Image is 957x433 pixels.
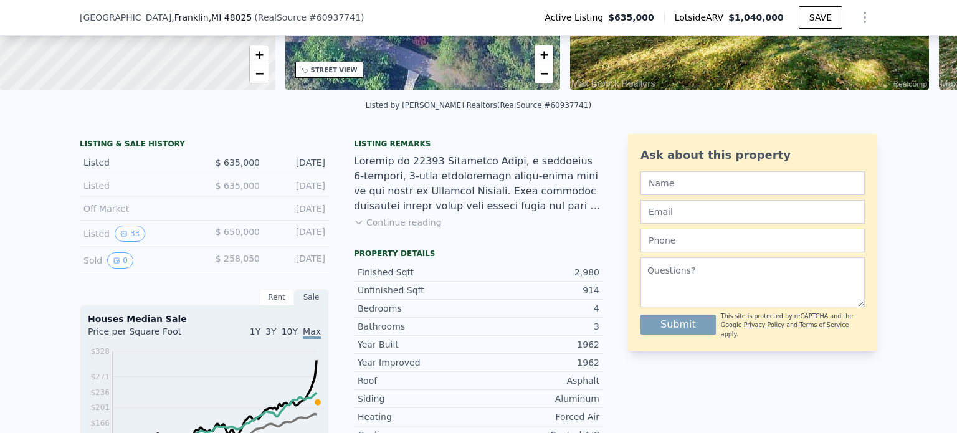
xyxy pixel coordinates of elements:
div: Listed [83,179,194,192]
a: Zoom out [535,64,553,83]
span: 3Y [265,326,276,336]
div: This site is protected by reCAPTCHA and the Google and apply. [721,312,865,339]
div: Bathrooms [358,320,478,333]
div: Aluminum [478,393,599,405]
a: Privacy Policy [744,321,784,328]
div: [DATE] [270,226,325,242]
span: Max [303,326,321,339]
div: Sold [83,252,194,269]
button: Show Options [852,5,877,30]
div: Listed [83,156,194,169]
div: [DATE] [270,179,325,192]
span: $ 650,000 [216,227,260,237]
div: Asphalt [478,374,599,387]
div: Heating [358,411,478,423]
input: Name [640,171,865,195]
button: View historical data [107,252,133,269]
div: Price per Square Foot [88,325,204,345]
div: Rent [259,289,294,305]
div: Loremip do 22393 Sitametco Adipi, e seddoeius 6-tempori, 3-utla etdoloremagn aliqu-enima mini ve ... [354,154,603,214]
div: ( ) [254,11,364,24]
tspan: $201 [90,403,110,412]
div: Forced Air [478,411,599,423]
div: Year Built [358,338,478,351]
div: 914 [478,284,599,297]
input: Email [640,200,865,224]
tspan: $236 [90,388,110,397]
div: [DATE] [270,252,325,269]
span: + [540,47,548,62]
span: − [540,65,548,81]
input: Phone [640,229,865,252]
div: Listing remarks [354,139,603,149]
button: Submit [640,315,716,335]
span: , Franklin [171,11,252,24]
div: Roof [358,374,478,387]
div: Houses Median Sale [88,313,321,325]
a: Zoom in [250,45,269,64]
span: − [255,65,263,81]
span: 10Y [282,326,298,336]
div: Listed [83,226,194,242]
div: [DATE] [270,202,325,215]
div: [DATE] [270,156,325,169]
span: # 60937741 [309,12,361,22]
div: Off Market [83,202,194,215]
a: Zoom in [535,45,553,64]
div: 3 [478,320,599,333]
div: Year Improved [358,356,478,369]
div: Bedrooms [358,302,478,315]
div: STREET VIEW [311,65,358,75]
span: $ 635,000 [216,158,260,168]
div: Listed by [PERSON_NAME] Realtors (RealSource #60937741) [366,101,591,110]
span: $635,000 [608,11,654,24]
div: 1962 [478,356,599,369]
div: 2,980 [478,266,599,278]
div: Ask about this property [640,146,865,164]
div: Siding [358,393,478,405]
div: Finished Sqft [358,266,478,278]
a: Zoom out [250,64,269,83]
span: Active Listing [545,11,608,24]
span: $ 258,050 [216,254,260,264]
span: [GEOGRAPHIC_DATA] [80,11,171,24]
div: Sale [294,289,329,305]
span: Lotside ARV [675,11,728,24]
span: + [255,47,263,62]
div: Property details [354,249,603,259]
button: View historical data [115,226,145,242]
a: Terms of Service [799,321,849,328]
div: LISTING & SALE HISTORY [80,139,329,151]
tspan: $328 [90,347,110,356]
div: 1962 [478,338,599,351]
span: $1,040,000 [728,12,784,22]
div: Unfinished Sqft [358,284,478,297]
span: , MI 48025 [209,12,252,22]
button: Continue reading [354,216,442,229]
span: $ 635,000 [216,181,260,191]
button: SAVE [799,6,842,29]
span: RealSource [258,12,307,22]
tspan: $271 [90,373,110,381]
div: 4 [478,302,599,315]
span: 1Y [250,326,260,336]
tspan: $166 [90,419,110,427]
